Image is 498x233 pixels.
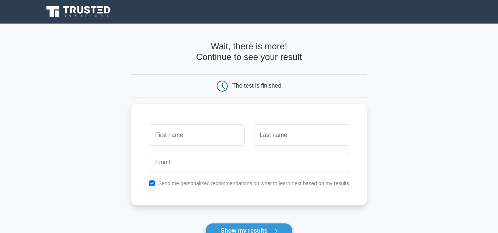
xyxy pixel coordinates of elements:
[149,152,349,173] input: Email
[232,82,281,89] div: The test is finished
[158,180,349,186] label: Send me personalized recommendations on what to learn next based on my results
[149,124,244,146] input: First name
[131,41,367,63] h4: Wait, there is more! Continue to see your result
[254,124,349,146] input: Last name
